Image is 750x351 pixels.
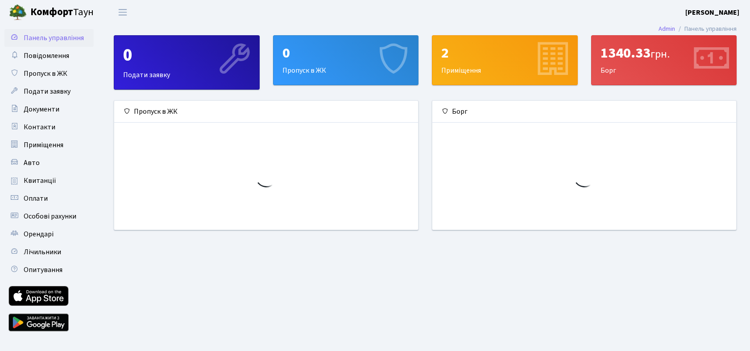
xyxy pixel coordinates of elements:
a: Admin [659,24,675,33]
div: Подати заявку [114,36,259,89]
span: Орендарі [24,229,54,239]
span: Панель управління [24,33,84,43]
span: Оплати [24,194,48,203]
span: Квитанції [24,176,56,186]
a: Оплати [4,190,94,207]
span: Особові рахунки [24,211,76,221]
span: Подати заявку [24,87,70,96]
div: 0 [123,45,250,66]
nav: breadcrumb [645,20,750,38]
div: Приміщення [432,36,577,85]
span: Лічильники [24,247,61,257]
a: Опитування [4,261,94,279]
span: Документи [24,104,59,114]
a: 0Подати заявку [114,35,260,90]
span: Авто [24,158,40,168]
a: Повідомлення [4,47,94,65]
a: Орендарі [4,225,94,243]
a: [PERSON_NAME] [685,7,739,18]
a: Пропуск в ЖК [4,65,94,83]
img: logo.png [9,4,27,21]
span: Таун [30,5,94,20]
a: Особові рахунки [4,207,94,225]
span: грн. [651,46,670,62]
div: 1340.33 [601,45,728,62]
a: 0Пропуск в ЖК [273,35,419,85]
b: [PERSON_NAME] [685,8,739,17]
div: Борг [432,101,736,123]
a: 2Приміщення [432,35,578,85]
a: Лічильники [4,243,94,261]
a: Приміщення [4,136,94,154]
div: 2 [441,45,568,62]
div: Борг [592,36,737,85]
span: Приміщення [24,140,63,150]
div: 0 [282,45,410,62]
a: Документи [4,100,94,118]
span: Контакти [24,122,55,132]
a: Панель управління [4,29,94,47]
a: Контакти [4,118,94,136]
b: Комфорт [30,5,73,19]
button: Переключити навігацію [112,5,134,20]
a: Авто [4,154,94,172]
div: Пропуск в ЖК [114,101,418,123]
span: Пропуск в ЖК [24,69,67,78]
li: Панель управління [675,24,737,34]
a: Квитанції [4,172,94,190]
span: Повідомлення [24,51,69,61]
span: Опитування [24,265,62,275]
a: Подати заявку [4,83,94,100]
div: Пропуск в ЖК [273,36,419,85]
